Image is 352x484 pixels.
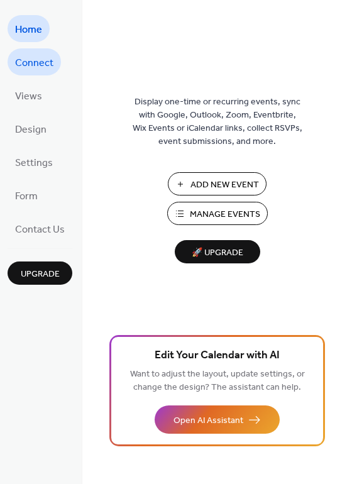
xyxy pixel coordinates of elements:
[15,87,42,106] span: Views
[8,115,54,142] a: Design
[130,366,305,396] span: Want to adjust the layout, update settings, or change the design? The assistant can help.
[8,261,72,285] button: Upgrade
[167,202,268,225] button: Manage Events
[8,182,45,209] a: Form
[8,215,72,242] a: Contact Us
[8,15,50,42] a: Home
[173,414,243,427] span: Open AI Assistant
[8,148,60,175] a: Settings
[15,53,53,73] span: Connect
[8,82,50,109] a: Views
[15,20,42,40] span: Home
[155,405,280,434] button: Open AI Assistant
[155,347,280,365] span: Edit Your Calendar with AI
[133,96,302,148] span: Display one-time or recurring events, sync with Google, Outlook, Zoom, Eventbrite, Wix Events or ...
[190,208,260,221] span: Manage Events
[8,48,61,75] a: Connect
[15,153,53,173] span: Settings
[21,268,60,281] span: Upgrade
[182,245,253,261] span: 🚀 Upgrade
[190,179,259,192] span: Add New Event
[15,120,47,140] span: Design
[15,220,65,239] span: Contact Us
[15,187,38,206] span: Form
[168,172,267,195] button: Add New Event
[175,240,260,263] button: 🚀 Upgrade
